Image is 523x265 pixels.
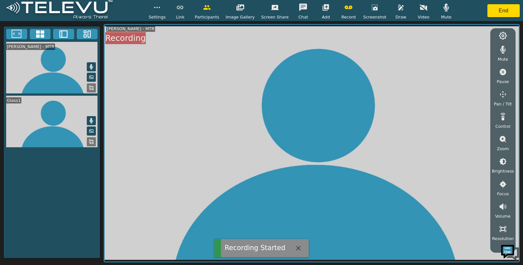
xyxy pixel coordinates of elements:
div: [PERSON_NAME] - MTR [6,43,55,50]
button: Replace Feed [87,137,96,146]
span: Image Gallery [226,14,255,20]
span: Volume [495,213,511,219]
div: Recording Started [225,243,285,253]
span: We're online! [38,82,89,147]
textarea: Type your message and hit 'Enter' [3,177,123,200]
span: Video [418,14,429,20]
button: Picture in Picture [87,73,96,82]
button: Fullscreen [6,29,27,39]
img: Chat Widget [500,242,520,262]
span: Pan / Tilt [494,101,512,107]
button: Two Window Medium [53,29,74,39]
span: Add [322,14,330,20]
div: Recording [105,32,146,44]
button: Three Window Medium [77,29,98,39]
span: Link [176,14,184,20]
span: Chat [298,14,308,20]
span: Screenshot [363,14,386,20]
span: Mute [498,56,508,62]
span: Mute [441,14,451,20]
div: Chat with us now [34,34,109,42]
span: Settings [149,14,166,20]
div: [PERSON_NAME] - MTR [106,26,155,32]
span: Zoom [497,146,509,152]
button: End [487,4,520,17]
span: Focus [497,191,509,197]
span: Pause [497,78,509,85]
span: Participants [195,14,219,20]
button: Mute [87,116,96,125]
button: Replace Feed [87,83,96,92]
span: Draw [395,14,406,20]
span: Screen Share [261,14,289,20]
button: Picture in Picture [87,126,96,136]
img: d_736959983_company_1615157101543_736959983 [11,30,27,46]
span: Record [341,14,356,20]
button: Mute [87,62,96,71]
div: Glass1 [6,97,21,103]
span: Brightness [492,168,514,174]
div: Minimize live chat window [106,3,122,19]
span: Control [495,123,510,129]
button: 4x4 [30,29,51,39]
span: Resolution [492,235,514,242]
